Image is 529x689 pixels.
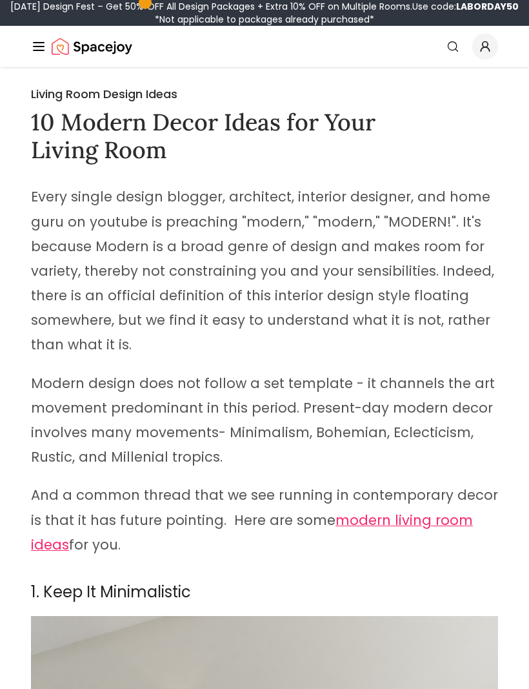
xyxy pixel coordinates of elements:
[31,85,498,103] h2: Living Room Design Ideas
[31,581,191,602] span: 1. Keep It Minimalistic
[31,511,473,554] span: modern living room ideas
[31,374,495,466] span: Modern design does not follow a set template - it channels the art movement predominant in this p...
[31,486,498,529] span: And a common thread that we see running in contemporary decor is that it has future pointing. Her...
[69,535,121,554] span: for you.
[31,514,473,553] a: modern living room ideas
[52,34,132,59] a: Spacejoy
[31,108,498,164] h1: 10 Modern Decor Ideas for Your Living Room
[52,34,132,59] img: Spacejoy Logo
[31,26,498,67] nav: Global
[31,187,494,354] span: Every single design blogger, architect, interior designer, and home guru on youtube is preaching ...
[155,13,374,26] span: *Not applicable to packages already purchased*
